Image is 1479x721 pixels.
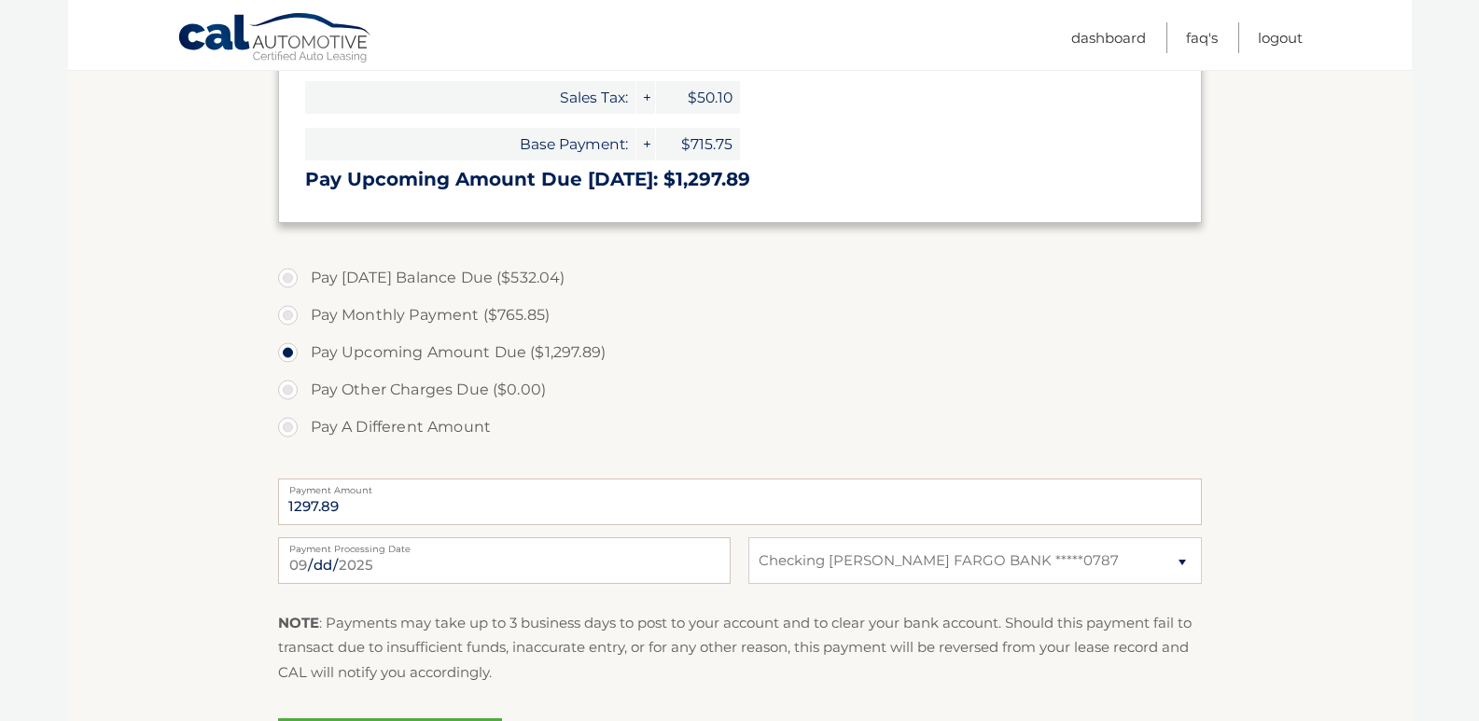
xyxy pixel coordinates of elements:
[278,537,731,552] label: Payment Processing Date
[278,371,1202,409] label: Pay Other Charges Due ($0.00)
[636,81,655,114] span: +
[656,128,740,160] span: $715.75
[278,297,1202,334] label: Pay Monthly Payment ($765.85)
[278,537,731,584] input: Payment Date
[177,12,373,66] a: Cal Automotive
[305,81,635,114] span: Sales Tax:
[278,259,1202,297] label: Pay [DATE] Balance Due ($532.04)
[305,128,635,160] span: Base Payment:
[278,478,1202,493] label: Payment Amount
[278,334,1202,371] label: Pay Upcoming Amount Due ($1,297.89)
[656,81,740,114] span: $50.10
[278,611,1202,685] p: : Payments may take up to 3 business days to post to your account and to clear your bank account....
[278,478,1202,525] input: Payment Amount
[1071,22,1146,53] a: Dashboard
[636,128,655,160] span: +
[278,614,319,631] strong: NOTE
[278,409,1202,446] label: Pay A Different Amount
[305,168,1175,191] h3: Pay Upcoming Amount Due [DATE]: $1,297.89
[1186,22,1218,53] a: FAQ's
[1258,22,1303,53] a: Logout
